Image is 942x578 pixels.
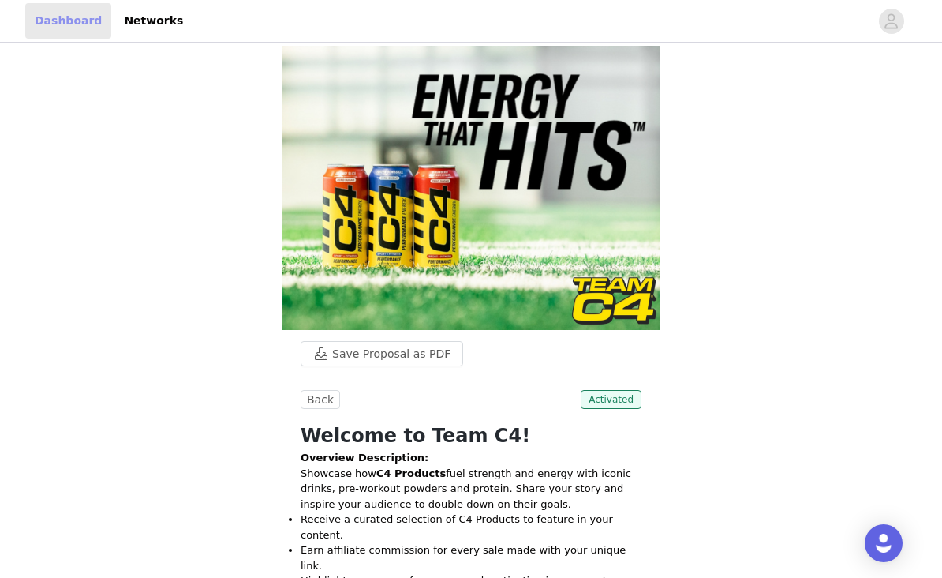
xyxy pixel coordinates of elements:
img: campaign image [282,46,660,330]
span: Activated [581,390,641,409]
strong: C4 Products [376,467,446,479]
div: Open Intercom Messenger [865,524,903,562]
a: Networks [114,3,193,39]
strong: Overview Description: [301,452,428,464]
li: Earn affiliate commission for every sale made with your unique link. [301,542,641,573]
a: Dashboard [25,3,111,39]
h1: Welcome to Team C4! [301,422,641,450]
li: Receive a curated selection of C4 Products to feature in your content. [301,512,641,542]
div: avatar [884,9,899,34]
button: Back [301,390,340,409]
p: Showcase how fuel strength and energy with iconic drinks, pre-workout powders and protein. Share ... [301,450,641,512]
button: Save Proposal as PDF [301,341,463,366]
